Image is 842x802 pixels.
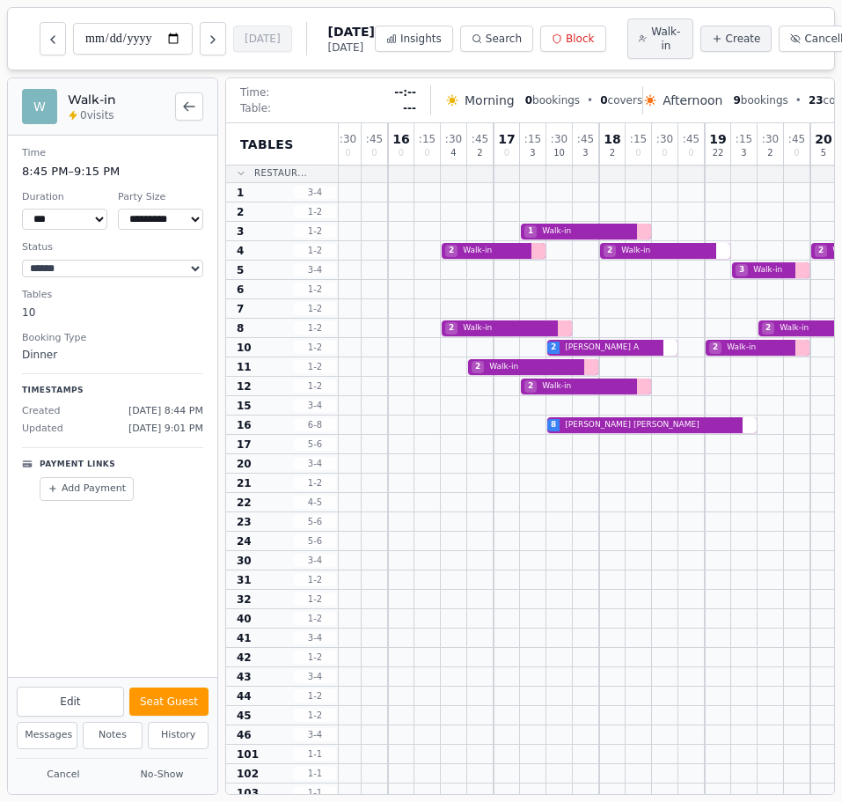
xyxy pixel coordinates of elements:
[22,89,57,124] div: W
[294,747,336,761] span: 1 - 1
[498,133,515,145] span: 17
[460,26,533,52] button: Search
[294,728,336,741] span: 3 - 4
[762,322,774,335] span: 2
[83,722,143,749] button: Notes
[736,134,752,144] span: : 15
[237,554,252,568] span: 30
[17,687,124,717] button: Edit
[294,651,336,664] span: 1 - 2
[472,134,488,144] span: : 45
[237,321,244,335] span: 8
[237,224,244,239] span: 3
[294,360,336,373] span: 1 - 2
[294,612,336,625] span: 1 - 2
[627,18,693,59] button: Walk-in
[750,264,790,276] span: Walk-in
[294,709,336,722] span: 1 - 2
[709,342,721,354] span: 2
[788,134,805,144] span: : 45
[294,438,336,451] span: 5 - 6
[294,592,336,606] span: 1 - 2
[553,149,565,158] span: 10
[375,26,453,52] button: Insights
[40,459,115,471] p: Payment Links
[237,534,252,548] span: 24
[294,670,336,683] span: 3 - 4
[254,166,307,180] span: Restaur...
[635,149,641,158] span: 0
[577,134,594,144] span: : 45
[294,631,336,644] span: 3 - 4
[233,26,292,52] button: [DATE]
[294,321,336,335] span: 1 - 2
[294,554,336,567] span: 3 - 4
[294,786,336,799] span: 1 - 1
[240,85,269,99] span: Time:
[821,149,826,158] span: 5
[630,134,647,144] span: : 15
[709,133,726,145] span: 19
[22,404,61,419] span: Created
[240,136,294,153] span: Tables
[22,146,203,161] dt: Time
[345,149,350,158] span: 0
[17,722,77,749] button: Messages
[237,263,244,277] span: 5
[22,385,203,397] p: Timestamps
[600,93,642,107] span: covers
[237,283,244,297] span: 6
[465,92,515,109] span: Morning
[723,342,790,354] span: Walk-in
[237,651,252,665] span: 42
[237,592,252,607] span: 32
[237,341,252,355] span: 10
[726,32,761,46] span: Create
[530,149,535,158] span: 3
[809,94,824,107] span: 23
[561,419,737,431] span: [PERSON_NAME] [PERSON_NAME]
[237,457,252,471] span: 20
[294,399,336,412] span: 3 - 4
[294,302,336,315] span: 1 - 2
[237,631,252,645] span: 41
[237,709,252,723] span: 45
[561,342,658,354] span: [PERSON_NAME] A
[524,134,541,144] span: : 15
[524,225,537,238] span: 1
[392,133,409,145] span: 16
[524,380,537,393] span: 2
[237,786,259,800] span: 103
[237,379,252,394] span: 12
[200,22,226,55] button: Next day
[656,134,673,144] span: : 30
[237,767,259,781] span: 102
[366,134,383,144] span: : 45
[237,476,252,490] span: 21
[538,225,632,238] span: Walk-in
[604,245,616,257] span: 2
[525,94,532,107] span: 0
[663,92,722,109] span: Afternoon
[294,689,336,703] span: 1 - 2
[237,205,244,219] span: 2
[604,133,620,145] span: 18
[237,244,244,258] span: 4
[815,245,827,257] span: 2
[68,91,165,108] h2: Walk-in
[445,322,458,335] span: 2
[399,149,404,158] span: 0
[118,190,203,205] dt: Party Size
[551,419,556,431] span: 8
[767,149,772,158] span: 2
[445,245,458,257] span: 2
[294,418,336,431] span: 6 - 8
[128,404,203,419] span: [DATE] 8:44 PM
[17,764,110,786] button: Cancel
[237,399,252,413] span: 15
[294,205,336,218] span: 1 - 2
[237,515,252,529] span: 23
[733,94,740,107] span: 9
[22,422,63,437] span: Updated
[600,94,607,107] span: 0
